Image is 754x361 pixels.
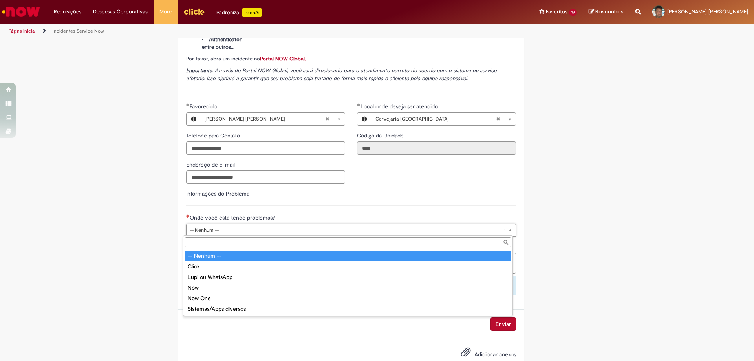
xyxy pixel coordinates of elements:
[185,293,511,304] div: Now One
[183,249,512,316] ul: Onde você está tendo problemas?
[185,282,511,293] div: Now
[185,304,511,314] div: Sistemas/Apps diversos
[185,272,511,282] div: Lupi ou WhatsApp
[185,251,511,261] div: -- Nenhum --
[185,261,511,272] div: Click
